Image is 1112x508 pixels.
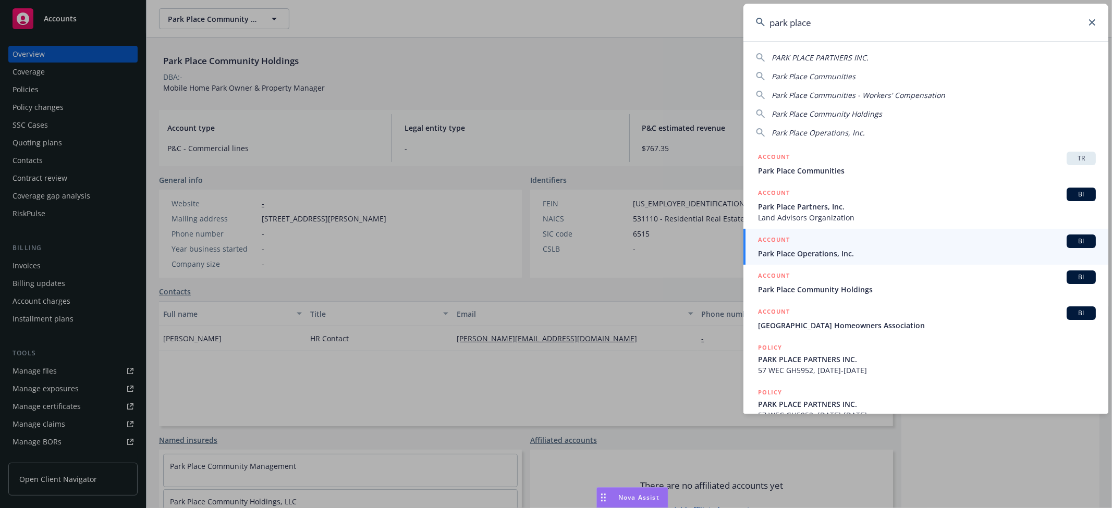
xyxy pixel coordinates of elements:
span: PARK PLACE PARTNERS INC. [772,53,869,63]
span: BI [1071,308,1092,318]
h5: ACCOUNT [758,234,790,247]
a: ACCOUNTBIPark Place Partners, Inc.Land Advisors Organization [743,182,1108,229]
span: Park Place Partners, Inc. [758,201,1096,212]
span: [GEOGRAPHIC_DATA] Homeowners Association [758,320,1096,331]
a: ACCOUNTTRPark Place Communities [743,146,1108,182]
span: PARK PLACE PARTNERS INC. [758,354,1096,365]
span: BI [1071,272,1092,282]
span: Park Place Communities [758,165,1096,176]
h5: POLICY [758,387,782,398]
span: PARK PLACE PARTNERS INC. [758,399,1096,410]
a: POLICYPARK PLACE PARTNERS INC.57 WEC GH5952, [DATE]-[DATE] [743,337,1108,381]
a: POLICYPARK PLACE PARTNERS INC.57 WEC GH5952, [DATE]-[DATE] [743,381,1108,426]
button: Nova Assist [596,487,668,508]
span: Land Advisors Organization [758,212,1096,223]
h5: ACCOUNT [758,270,790,283]
span: Nova Assist [618,493,659,502]
h5: POLICY [758,342,782,353]
span: BI [1071,237,1092,246]
span: Park Place Community Holdings [758,284,1096,295]
span: BI [1071,190,1092,199]
input: Search... [743,4,1108,41]
span: TR [1071,154,1092,163]
a: ACCOUNTBIPark Place Community Holdings [743,265,1108,301]
span: Park Place Communities - Workers' Compensation [772,90,945,100]
h5: ACCOUNT [758,152,790,164]
h5: ACCOUNT [758,306,790,319]
a: ACCOUNTBI[GEOGRAPHIC_DATA] Homeowners Association [743,301,1108,337]
span: Park Place Operations, Inc. [758,248,1096,259]
a: ACCOUNTBIPark Place Operations, Inc. [743,229,1108,265]
span: Park Place Operations, Inc. [772,128,865,138]
span: Park Place Communities [772,71,856,81]
span: 57 WEC GH5952, [DATE]-[DATE] [758,410,1096,420]
span: Park Place Community Holdings [772,109,882,119]
h5: ACCOUNT [758,188,790,200]
div: Drag to move [597,488,610,507]
span: 57 WEC GH5952, [DATE]-[DATE] [758,365,1096,376]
